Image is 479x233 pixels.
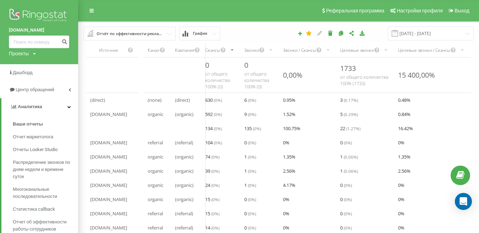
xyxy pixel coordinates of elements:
[205,181,219,189] span: 24
[340,209,352,218] span: 0
[340,124,360,133] span: 22
[214,140,222,145] span: ( 0 %)
[205,47,220,53] div: Сеансы
[248,168,256,174] span: ( 0 %)
[148,209,163,218] span: referral
[398,195,404,204] span: 0 %
[18,104,42,109] span: Аналитика
[13,146,58,153] span: Отчеты Looker Studio
[13,186,75,200] span: Многоканальные последовательности
[398,96,410,104] span: 0.48 %
[148,96,162,104] span: (none)
[13,133,53,140] span: Отчет маркетолога
[340,138,352,147] span: 0
[244,181,256,189] span: 1
[344,140,352,145] span: ( 0 %)
[340,110,358,118] span: 5
[175,47,194,53] div: Кампания
[340,181,352,189] span: 0
[349,30,355,35] i: Поделиться настройками отчета
[148,152,163,161] span: organic
[344,196,352,202] span: ( 0 %)
[244,110,256,118] span: 9
[13,131,78,143] a: Отчет маркетолога
[454,8,469,13] span: Выход
[13,159,75,180] span: Распределение звонков по дням недели и времени суток
[90,195,127,204] span: [DOMAIN_NAME]
[340,152,358,161] span: 1
[248,111,256,117] span: ( 0 %)
[211,154,219,160] span: ( 0 %)
[344,182,352,188] span: ( 0 %)
[205,195,219,204] span: 15
[248,211,256,216] span: ( 0 %)
[179,27,220,40] button: График
[244,223,256,232] span: 0
[248,196,256,202] span: ( 0 %)
[338,30,344,35] i: Копировать отчет
[148,138,163,147] span: referral
[244,124,261,133] span: 135
[90,96,105,104] span: (direct)
[205,71,230,90] span: от общего количества 100% ( 0 )
[283,47,316,53] div: Звонки / Сеансы
[283,110,295,118] span: 1.52 %
[283,167,295,175] span: 2.56 %
[283,223,289,232] span: 0 %
[283,195,289,204] span: 0 %
[248,154,256,160] span: ( 0 %)
[398,181,404,189] span: 0 %
[398,209,404,218] span: 0 %
[1,98,78,115] a: Аналитика
[244,60,248,70] span: 0
[398,47,450,53] div: Целевые звонки / Сеансы
[253,126,261,131] span: ( 0 %)
[398,152,410,161] span: 1.35 %
[90,209,127,218] span: [DOMAIN_NAME]
[340,223,352,232] span: 0
[13,203,78,216] a: Статистика callback
[298,31,303,35] i: Создать отчет
[244,167,256,175] span: 1
[148,167,163,175] span: organic
[283,209,289,218] span: 0 %
[344,154,358,160] span: ( 0.06 %)
[398,70,435,80] div: 15 400,00%
[175,138,193,147] span: (referral)
[340,74,388,87] span: от общего количества 100% ( 1733 )
[175,209,193,218] span: (referral)
[205,152,219,161] span: 74
[283,138,289,147] span: 0 %
[90,223,127,232] span: [DOMAIN_NAME]
[359,30,365,35] i: Скачать отчет
[90,138,127,147] span: [DOMAIN_NAME]
[9,35,69,48] input: Поиск по номеру
[9,50,29,57] div: Проекты
[148,47,159,53] div: Канал
[244,138,256,147] span: 0
[148,195,163,204] span: organic
[205,138,222,147] span: 104
[211,196,219,202] span: ( 0 %)
[244,71,269,90] span: от общего количества 100% ( 0 )
[283,96,295,104] span: 0.95 %
[283,181,295,189] span: 4.17 %
[211,225,219,231] span: ( 0 %)
[340,167,358,175] span: 1
[398,138,404,147] span: 0 %
[205,223,219,232] span: 14
[344,225,352,231] span: ( 0 %)
[90,47,127,53] div: Источник
[175,110,194,118] span: (organic)
[244,47,259,53] div: Звонки
[340,195,352,204] span: 0
[90,152,127,161] span: [DOMAIN_NAME]
[211,211,219,216] span: ( 0 %)
[248,140,256,145] span: ( 0 %)
[346,126,360,131] span: ( 1.27 %)
[205,60,209,70] span: 0
[205,124,222,133] span: 134
[148,110,163,118] span: organic
[398,124,413,133] span: 16.42 %
[175,223,193,232] span: (referral)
